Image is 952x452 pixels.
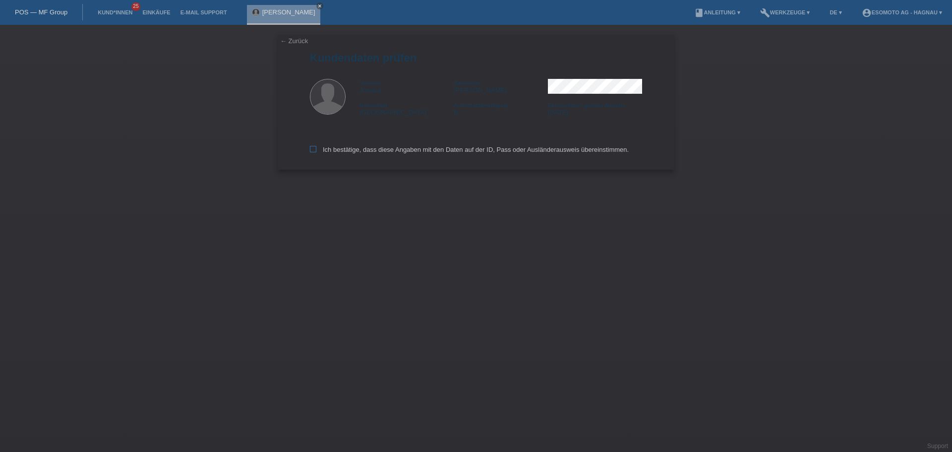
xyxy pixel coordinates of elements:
[317,3,322,8] i: close
[15,8,67,16] a: POS — MF Group
[454,101,548,116] div: B
[454,102,508,108] span: Aufenthaltsbewilligung
[548,102,625,108] span: Einreisedatum gemäss Ausweis
[548,101,642,116] div: [DATE]
[359,101,454,116] div: [GEOGRAPHIC_DATA]
[825,9,846,15] a: DE ▾
[310,146,629,153] label: Ich bestätige, dass diese Angaben mit den Daten auf der ID, Pass oder Ausländerausweis übereinsti...
[359,102,387,108] span: Nationalität
[760,8,770,18] i: build
[694,8,704,18] i: book
[280,37,308,45] a: ← Zurück
[176,9,232,15] a: E-Mail Support
[689,9,745,15] a: bookAnleitung ▾
[927,443,948,450] a: Support
[262,8,315,16] a: [PERSON_NAME]
[454,79,548,94] div: [PERSON_NAME]
[359,80,381,86] span: Vorname
[359,79,454,94] div: Jomard
[310,52,642,64] h1: Kundendaten prüfen
[755,9,815,15] a: buildWerkzeuge ▾
[316,2,323,9] a: close
[93,9,137,15] a: Kund*innen
[137,9,175,15] a: Einkäufe
[131,2,140,11] span: 25
[454,80,480,86] span: Nachname
[857,9,947,15] a: account_circleEsomoto AG - Hagnau ▾
[862,8,872,18] i: account_circle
